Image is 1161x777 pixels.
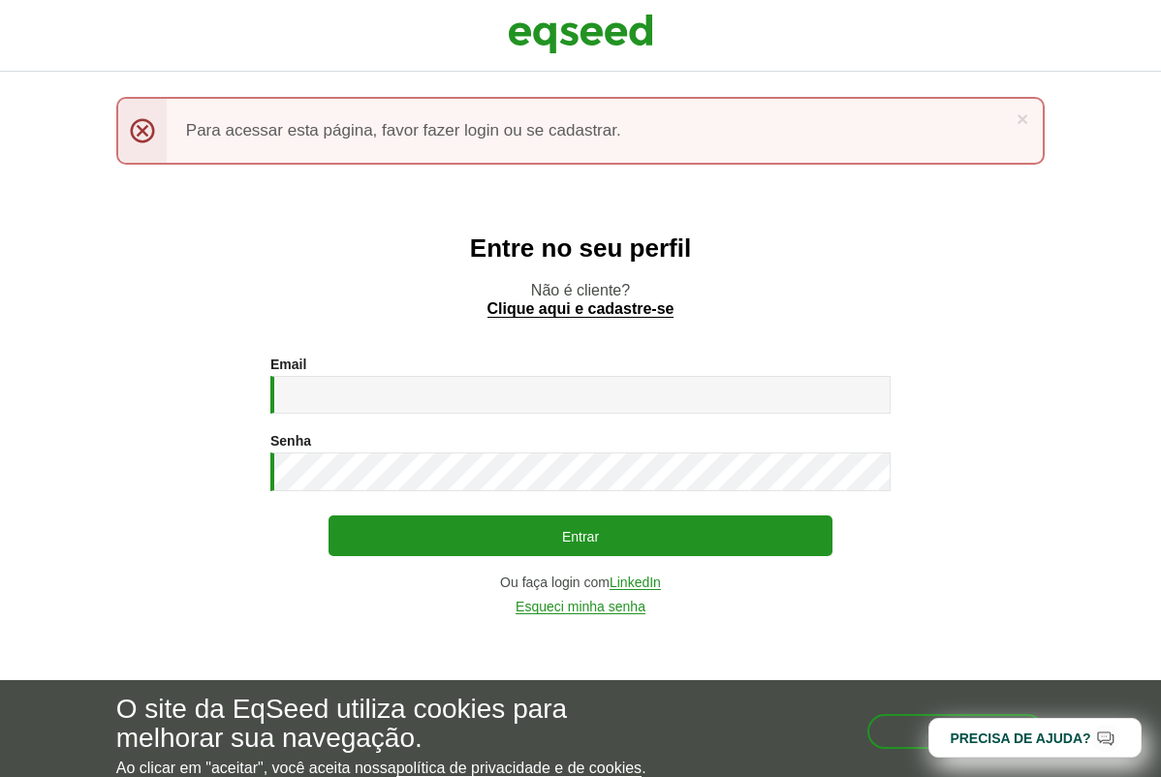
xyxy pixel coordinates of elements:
[39,281,1122,318] p: Não é cliente?
[487,301,675,318] a: Clique aqui e cadastre-se
[396,761,643,777] a: política de privacidade e de cookies
[270,434,311,448] label: Senha
[516,600,645,614] a: Esqueci minha senha
[39,234,1122,263] h2: Entre no seu perfil
[116,97,1045,165] div: Para acessar esta página, favor fazer login ou se cadastrar.
[508,10,653,58] img: EqSeed Logo
[270,575,891,590] div: Ou faça login com
[270,357,306,371] label: Email
[329,515,832,556] button: Entrar
[116,695,674,755] h5: O site da EqSeed utiliza cookies para melhorar sua navegação.
[1017,109,1028,129] a: ×
[867,714,1046,749] button: Aceitar
[610,575,661,590] a: LinkedIn
[116,759,674,777] p: Ao clicar em "aceitar", você aceita nossa .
